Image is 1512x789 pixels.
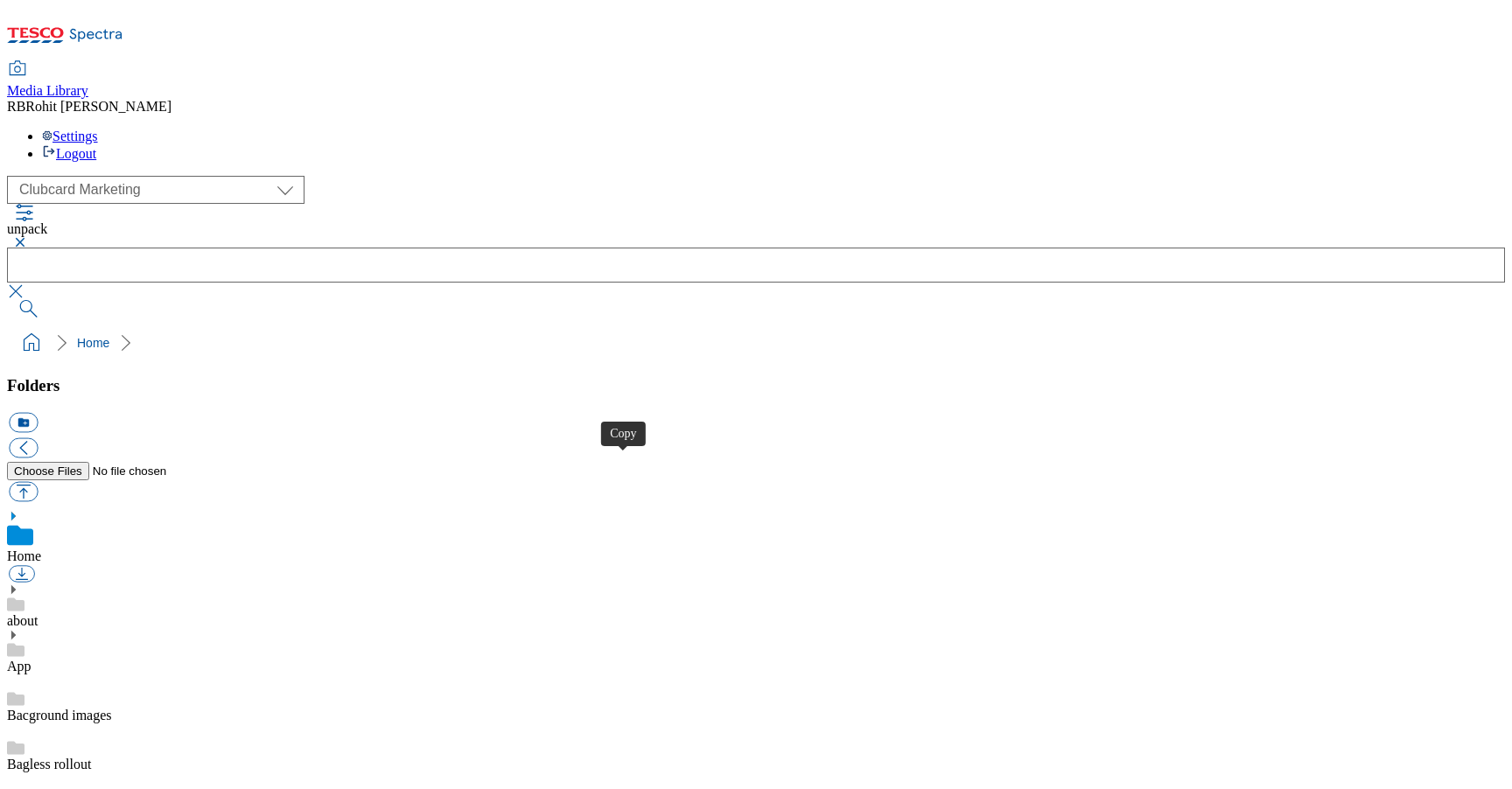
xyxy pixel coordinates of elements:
span: RB [7,99,25,114]
a: Bacground images [7,708,112,723]
h3: Folders [7,376,1505,395]
a: Home [7,548,41,563]
a: Bagless rollout [7,757,91,772]
a: Logout [42,146,96,161]
span: unpack [7,221,47,236]
span: Rohit [PERSON_NAME] [25,99,171,114]
a: home [17,329,45,357]
span: Media Library [7,83,88,98]
a: App [7,659,31,674]
a: Settings [42,129,98,143]
a: about [7,613,38,628]
nav: breadcrumb [7,326,1505,360]
a: Home [77,336,109,350]
a: Media Library [7,62,88,99]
